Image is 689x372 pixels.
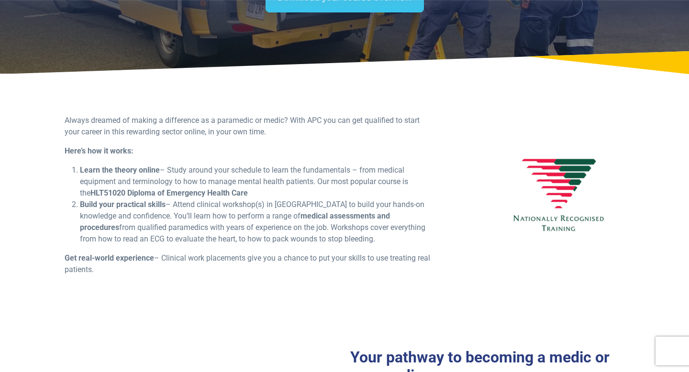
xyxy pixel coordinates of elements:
[80,165,160,175] b: Learn the theory online
[65,252,434,275] p: – Clinical work placements give you a chance to put your skills to use treating real patients.
[90,188,248,197] strong: HLT51020 Diploma of Emergency Health Care
[80,200,166,209] b: Build your practical skills
[65,146,133,155] b: Here’s how it works:
[65,253,154,263] b: Get real-world experience
[80,164,434,199] li: – Study around your schedule to learn the fundamentals – from medical equipment and terminology t...
[80,199,434,245] li: – Attend clinical workshop(s) in [GEOGRAPHIC_DATA] to build your hands-on knowledge and confidenc...
[65,115,434,138] p: Always dreamed of making a difference as a paramedic or medic? With APC you can get qualified to ...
